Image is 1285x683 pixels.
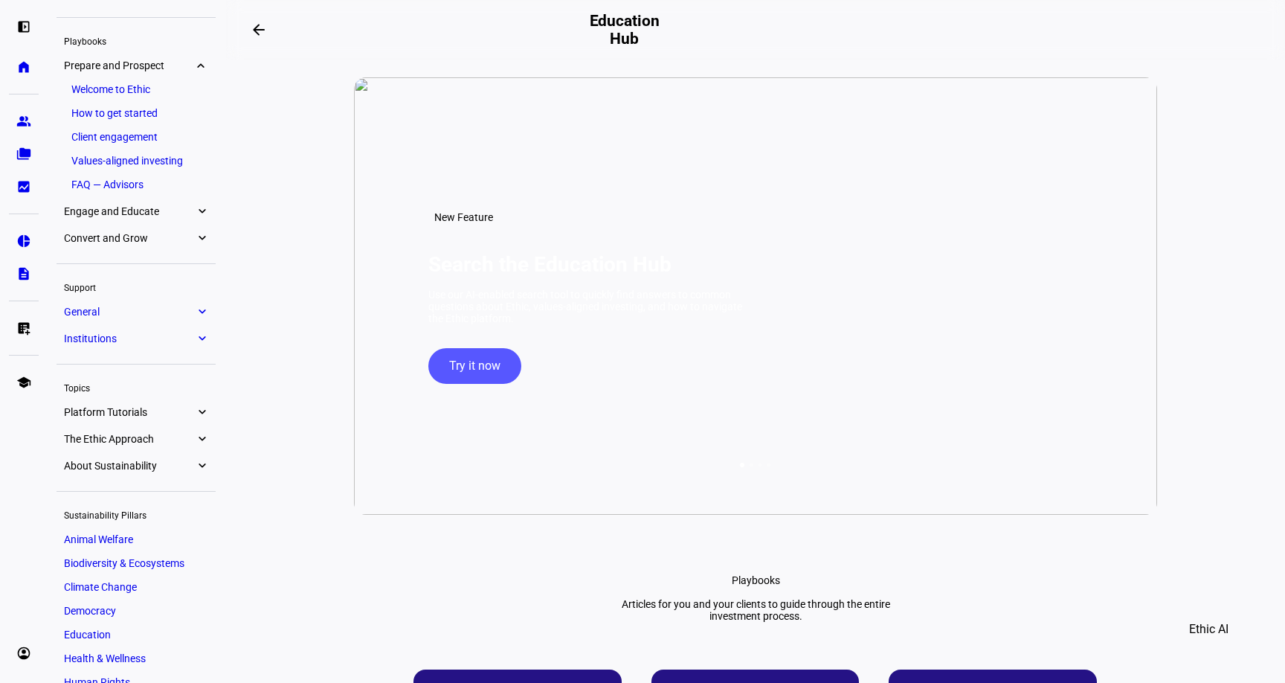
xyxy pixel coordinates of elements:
eth-mat-symbol: expand_more [195,304,208,319]
span: Prepare and Prospect [64,60,195,71]
eth-mat-symbol: expand_more [195,204,208,219]
a: Values-aligned investing [64,150,208,171]
a: folder_copy [9,139,39,169]
a: group [9,106,39,136]
a: Welcome to Ethic [64,79,208,100]
span: Convert and Grow [64,232,195,244]
eth-mat-symbol: expand_more [195,405,208,420]
span: Education [64,629,111,641]
span: Health & Wellness [64,652,146,664]
button: Try it now [428,348,521,384]
span: New Feature [434,211,493,223]
a: description [9,259,39,289]
eth-mat-symbol: group [16,114,31,129]
mat-icon: arrow_backwards [250,21,268,39]
h2: Education Hub [585,12,664,48]
a: pie_chart [9,226,39,256]
span: General [64,306,195,318]
a: FAQ — Advisors [64,174,208,195]
span: Animal Welfare [64,533,133,545]
div: Sustainability Pillars [57,504,216,525]
eth-mat-symbol: folder_copy [16,147,31,161]
span: The Ethic Approach [64,433,195,445]
div: Articles for you and your clients to guide through the entire investment process. [606,598,905,622]
eth-mat-symbol: left_panel_open [16,19,31,34]
div: Topics [57,376,216,397]
eth-mat-symbol: list_alt_add [16,321,31,336]
span: Institutions [64,333,195,344]
a: Animal Welfare [57,529,216,550]
a: home [9,52,39,82]
eth-mat-symbol: description [16,266,31,281]
a: Climate Change [57,577,216,597]
eth-mat-symbol: home [16,60,31,74]
span: Try it now [449,348,500,384]
span: About Sustainability [64,460,195,472]
span: Platform Tutorials [64,406,195,418]
a: How to get started [64,103,208,124]
a: Institutionsexpand_more [57,328,216,349]
span: Ethic AI [1189,612,1228,647]
a: bid_landscape [9,172,39,202]
span: Biodiversity & Ecosystems [64,557,184,569]
eth-mat-symbol: expand_more [195,458,208,473]
div: Support [57,276,216,297]
eth-mat-symbol: school [16,375,31,390]
eth-mat-symbol: expand_more [195,231,208,246]
eth-mat-symbol: expand_more [195,331,208,346]
div: Playbooks [57,30,216,51]
span: Engage and Educate [64,205,195,217]
eth-mat-symbol: expand_more [195,58,208,73]
eth-mat-symbol: pie_chart [16,234,31,248]
eth-mat-symbol: bid_landscape [16,179,31,194]
div: Playbooks [732,574,780,586]
button: Ethic AI [1168,612,1249,647]
a: Generalexpand_more [57,301,216,322]
a: Biodiversity & Ecosystems [57,553,216,574]
eth-mat-symbol: expand_more [195,432,208,446]
div: Use our AI-enabled search tool to quickly find answers to common questions about Ethic, values-al... [428,289,748,324]
span: Climate Change [64,581,137,593]
h1: Search the Education Hub [428,252,672,277]
a: Democracy [57,600,216,621]
span: Democracy [64,605,116,617]
a: Health & Wellness [57,648,216,669]
a: Education [57,624,216,645]
eth-mat-symbol: account_circle [16,646,31,661]
a: Client engagement [64,126,208,147]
